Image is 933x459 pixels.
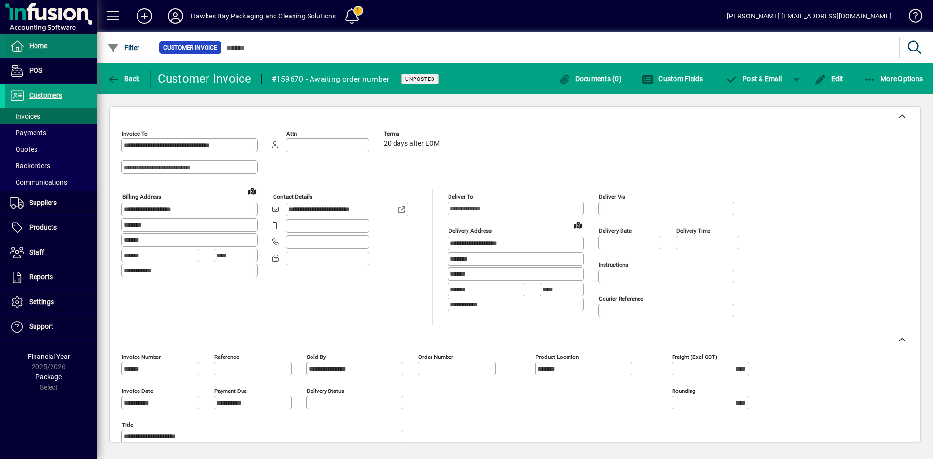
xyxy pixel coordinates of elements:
[672,388,695,394] mat-label: Rounding
[5,174,97,190] a: Communications
[5,157,97,174] a: Backorders
[214,354,239,360] mat-label: Reference
[676,227,710,234] mat-label: Delivery time
[29,42,47,50] span: Home
[29,223,57,231] span: Products
[29,248,44,256] span: Staff
[163,43,217,52] span: Customer Invoice
[726,75,782,83] span: ost & Email
[122,354,161,360] mat-label: Invoice number
[5,240,97,265] a: Staff
[29,67,42,74] span: POS
[558,75,622,83] span: Documents (0)
[29,273,53,281] span: Reports
[536,354,579,360] mat-label: Product location
[10,162,50,170] span: Backorders
[405,76,435,82] span: Unposted
[10,145,37,153] span: Quotes
[5,265,97,289] a: Reports
[5,216,97,240] a: Products
[29,199,57,206] span: Suppliers
[272,71,390,87] div: #159670 - Awaiting order number
[10,178,67,186] span: Communications
[29,298,54,306] span: Settings
[5,315,97,339] a: Support
[122,422,133,428] mat-label: Title
[5,191,97,215] a: Suppliers
[107,75,140,83] span: Back
[721,70,787,87] button: Post & Email
[599,261,628,268] mat-label: Instructions
[105,70,142,87] button: Back
[97,70,151,87] app-page-header-button: Back
[122,130,148,137] mat-label: Invoice To
[5,290,97,314] a: Settings
[307,354,326,360] mat-label: Sold by
[105,39,142,56] button: Filter
[28,353,70,360] span: Financial Year
[672,354,717,360] mat-label: Freight (excl GST)
[10,129,46,136] span: Payments
[418,354,453,360] mat-label: Order number
[599,193,625,200] mat-label: Deliver via
[129,7,160,25] button: Add
[5,108,97,124] a: Invoices
[122,388,153,394] mat-label: Invoice date
[743,75,747,83] span: P
[812,70,846,87] button: Edit
[160,7,191,25] button: Profile
[556,70,624,87] button: Documents (0)
[864,75,923,83] span: More Options
[384,131,442,137] span: Terms
[448,193,473,200] mat-label: Deliver To
[384,140,440,148] span: 20 days after EOM
[727,8,892,24] div: [PERSON_NAME] [EMAIL_ADDRESS][DOMAIN_NAME]
[599,295,643,302] mat-label: Courier Reference
[862,70,926,87] button: More Options
[639,70,706,87] button: Custom Fields
[35,373,62,381] span: Package
[5,141,97,157] a: Quotes
[5,34,97,58] a: Home
[29,323,53,330] span: Support
[10,112,40,120] span: Invoices
[642,75,703,83] span: Custom Fields
[901,2,921,34] a: Knowledge Base
[307,388,344,394] mat-label: Delivery status
[570,217,586,233] a: View on map
[244,183,260,199] a: View on map
[29,91,62,99] span: Customers
[286,130,297,137] mat-label: Attn
[158,71,252,86] div: Customer Invoice
[814,75,844,83] span: Edit
[5,59,97,83] a: POS
[5,124,97,141] a: Payments
[107,44,140,51] span: Filter
[599,227,632,234] mat-label: Delivery date
[214,388,247,394] mat-label: Payment due
[191,8,336,24] div: Hawkes Bay Packaging and Cleaning Solutions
